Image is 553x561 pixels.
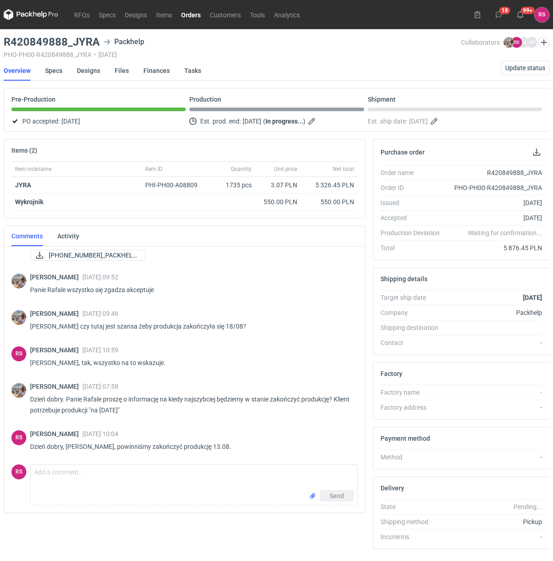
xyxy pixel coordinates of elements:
[511,37,522,48] figcaption: RS
[11,430,26,445] div: Rafał Stani
[492,7,506,22] button: 18
[445,183,542,192] div: PHO-PH00-R420849888_JYRA
[143,61,170,81] a: Finances
[4,51,461,58] div: PHO-PH00-R420849888_JYRA [DATE]
[82,383,118,390] span: [DATE] 07:58
[381,338,445,347] div: Contact
[501,61,549,75] button: Update status
[30,250,121,261] div: 07-197 2025_PACKHELP_310x230x85_JYRA_akcept.pdf
[259,197,297,206] div: 550.00 PLN
[505,65,545,71] span: Update status
[274,165,297,173] span: Unit price
[381,388,445,397] div: Factory name
[57,226,79,246] a: Activity
[4,36,100,47] h3: R420849888_JYRA
[368,96,396,103] p: Shipment
[11,226,43,246] a: Comments
[468,228,542,237] em: Waiting for confirmation...
[11,464,26,479] figcaption: RS
[381,517,445,526] div: Shipping method
[11,96,56,103] p: Pre-Production
[320,490,354,501] button: Send
[330,493,344,499] span: Send
[307,116,318,127] button: Edit estimated production end date
[381,183,445,192] div: Order ID
[30,273,82,281] span: [PERSON_NAME]
[381,168,445,177] div: Order name
[11,430,26,445] figcaption: RS
[381,532,445,541] div: Incoterms
[15,198,43,206] strong: Wykrojnik
[30,346,82,354] span: [PERSON_NAME]
[94,9,120,20] a: Specs
[381,453,445,462] div: Method
[15,165,51,173] span: Item nickname
[445,532,542,541] div: -
[461,39,500,46] span: Collaborators
[333,165,354,173] span: Net total
[409,116,428,127] span: [DATE]
[381,228,445,237] div: Production Deviation
[30,284,350,295] p: Panie Rafale wszystko się zgadza akceptuje
[30,430,82,437] span: [PERSON_NAME]
[11,273,26,288] img: Michał Palasek
[381,293,445,302] div: Target ship date
[381,502,445,511] div: State
[381,484,404,492] h2: Delivery
[152,9,177,20] a: Items
[304,197,354,206] div: 550.00 PLN
[523,294,542,301] strong: [DATE]
[534,7,549,22] button: RS
[259,180,297,190] div: 3.07 PLN
[30,310,82,317] span: [PERSON_NAME]
[269,9,304,20] a: Analytics
[189,116,364,127] div: Est. prod. end:
[445,338,542,347] div: -
[82,430,118,437] span: [DATE] 10:04
[103,36,144,47] div: Packhelp
[445,243,542,252] div: 5 876.45 PLN
[381,308,445,317] div: Company
[430,116,441,127] button: Edit estimated shipping date
[381,275,427,283] h2: Shipping details
[145,180,206,190] div: PHI-PH00-A08809
[381,243,445,252] div: Total
[11,147,37,154] h2: Items (2)
[445,198,542,207] div: [DATE]
[115,61,129,81] a: Files
[526,37,537,48] figcaption: MP
[381,213,445,222] div: Accepted
[445,213,542,222] div: [DATE]
[77,61,100,81] a: Designs
[189,96,221,103] p: Production
[245,9,269,20] a: Tools
[82,273,118,281] span: [DATE] 09:52
[15,181,31,189] strong: JYRA
[145,165,162,173] span: Item ID
[381,370,402,377] h2: Factory
[4,9,58,20] svg: Packhelp Pro
[513,7,528,22] button: 99+
[534,7,549,22] div: Rafał Stani
[30,383,82,390] span: [PERSON_NAME]
[11,346,26,361] figcaption: RS
[82,310,118,317] span: [DATE] 09:46
[231,165,252,173] span: Quantity
[368,116,542,127] div: Est. ship date:
[70,9,94,20] a: RFQs
[177,9,205,20] a: Orders
[503,37,514,48] img: Michał Palasek
[11,383,26,398] div: Michał Palasek
[11,346,26,361] div: Rafał Stani
[445,517,542,526] div: Pickup
[45,61,62,81] a: Specs
[445,168,542,177] div: R420849888_JYRA
[381,149,425,156] h2: Purchase order
[120,9,152,20] a: Designs
[445,388,542,397] div: -
[265,118,303,125] strong: In progress...
[94,51,96,58] span: •
[4,61,30,81] a: Overview
[445,403,542,412] div: -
